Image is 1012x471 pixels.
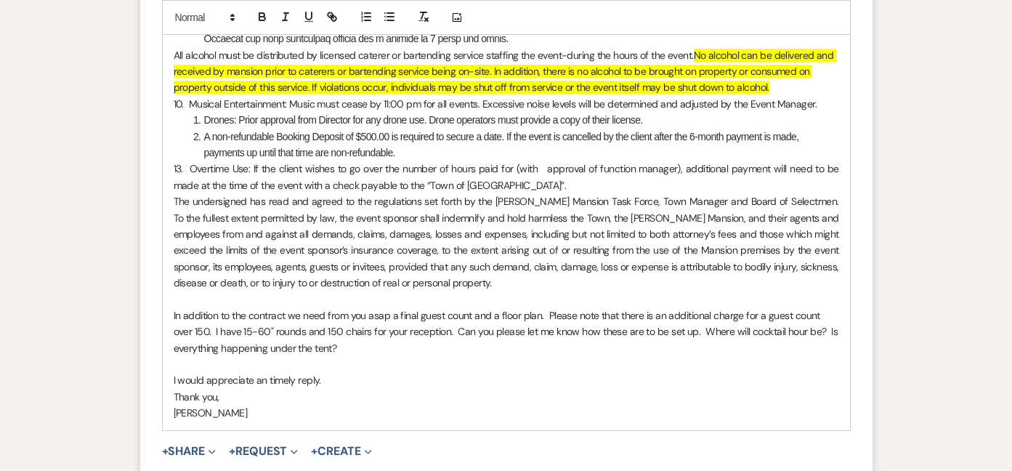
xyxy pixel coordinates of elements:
p: [PERSON_NAME] [174,405,839,421]
p: All alcohol must be distributed by licensed caterer or bartending service staffing the event-duri... [174,47,839,96]
li: A non-refundable Booking Deposit of $500.00 is required to secure a date. If the event is cancell... [189,129,839,161]
li: Drones: Prior approval from Director for any drone use. Drone operators must provide a copy of th... [189,112,839,128]
span: + [311,446,317,457]
button: Share [162,446,216,457]
span: + [162,446,169,457]
span: No alcohol can be delivered and received by mansion prior to caterers or bartending service being... [174,49,836,94]
p: The undersigned has read and agreed to the regulations set forth by the [PERSON_NAME] Mansion Tas... [174,193,839,291]
span: + [229,446,235,457]
p: 13. Overtime Use: If the client wishes to go over the number of hours paid for (with approval of ... [174,161,839,193]
p: Thank you, [174,389,839,405]
p: I would appreciate an timely reply. [174,372,839,388]
button: Create [311,446,371,457]
p: 10. Musical Entertainment: Music must cease by 11:00 pm for all events. Excessive noise levels wi... [174,96,839,112]
button: Request [229,446,298,457]
p: In addition to the contract we need from you asap a final guest count and a floor plan. Please no... [174,307,839,356]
